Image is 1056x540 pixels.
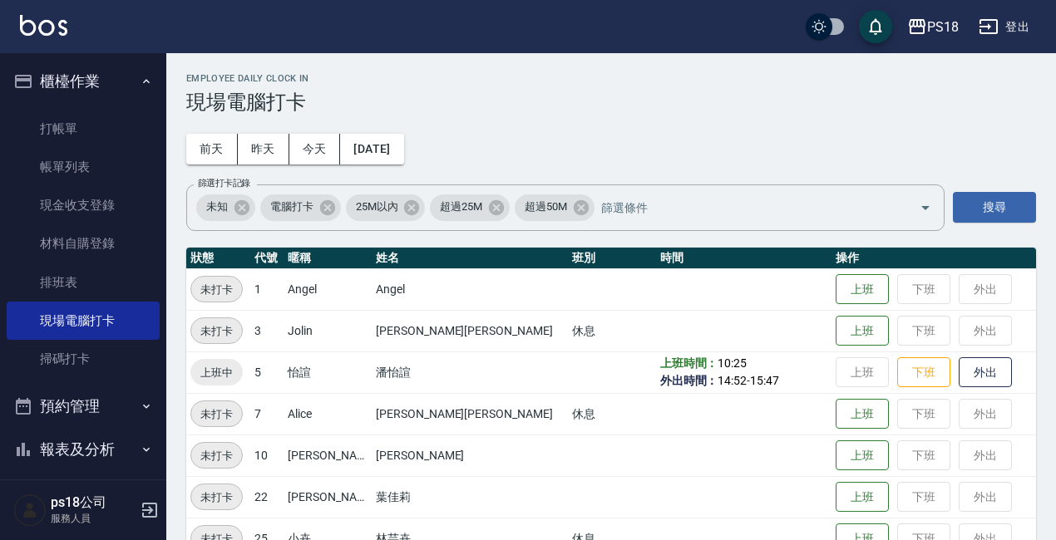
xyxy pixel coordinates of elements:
[191,281,242,298] span: 未打卡
[250,310,284,351] td: 3
[372,351,568,393] td: 潘怡諠
[186,134,238,164] button: 前天
[7,428,160,471] button: 報表及分析
[7,60,160,103] button: 櫃檯作業
[346,199,408,215] span: 25M以內
[7,470,160,513] button: 客戶管理
[191,447,242,464] span: 未打卡
[190,364,243,381] span: 上班中
[51,511,136,526] p: 服務人員
[750,374,779,387] span: 15:47
[568,393,656,434] td: 休息
[284,248,372,269] th: 暱稱
[250,351,284,393] td: 5
[7,186,160,224] a: 現金收支登錄
[238,134,289,164] button: 昨天
[191,488,242,506] span: 未打卡
[250,248,284,269] th: 代號
[7,224,160,263] a: 材料自購登錄
[186,248,250,269] th: 狀態
[284,351,372,393] td: 怡諠
[718,374,747,387] span: 14:52
[515,194,595,221] div: 超過50M
[656,351,832,393] td: -
[250,268,284,310] td: 1
[7,263,160,302] a: 排班表
[927,17,959,37] div: PS18
[191,322,242,340] span: 未打卡
[568,248,656,269] th: 班別
[7,302,160,340] a: 現場電腦打卡
[196,194,255,221] div: 未知
[13,493,47,527] img: Person
[51,494,136,511] h5: ps18公司
[289,134,341,164] button: 今天
[836,316,889,346] button: 上班
[260,199,323,215] span: 電腦打卡
[372,268,568,310] td: Angel
[953,192,1036,223] button: 搜尋
[196,199,238,215] span: 未知
[191,405,242,423] span: 未打卡
[284,476,372,518] td: [PERSON_NAME]
[836,399,889,430] button: 上班
[284,310,372,351] td: Jolin
[7,385,160,428] button: 預約管理
[959,357,1012,388] button: 外出
[284,393,372,434] td: Alice
[912,194,939,221] button: Open
[372,393,568,434] td: [PERSON_NAME][PERSON_NAME]
[660,374,718,387] b: 外出時間：
[836,440,889,471] button: 上班
[972,12,1036,42] button: 登出
[372,476,568,518] td: 葉佳莉
[597,193,891,222] input: 篩選條件
[250,434,284,476] td: 10
[7,148,160,186] a: 帳單列表
[186,73,1036,84] h2: Employee Daily Clock In
[250,393,284,434] td: 7
[859,10,892,43] button: save
[340,134,403,164] button: [DATE]
[7,340,160,378] a: 掃碼打卡
[836,274,889,305] button: 上班
[198,177,250,189] label: 篩選打卡記錄
[897,357,950,388] button: 下班
[515,199,577,215] span: 超過50M
[372,434,568,476] td: [PERSON_NAME]
[372,310,568,351] td: [PERSON_NAME][PERSON_NAME]
[186,91,1036,114] h3: 現場電腦打卡
[284,268,372,310] td: Angel
[660,356,718,370] b: 上班時間：
[836,482,889,513] button: 上班
[718,356,747,370] span: 10:25
[20,15,67,36] img: Logo
[568,310,656,351] td: 休息
[260,194,341,221] div: 電腦打卡
[346,194,426,221] div: 25M以內
[250,476,284,518] td: 22
[831,248,1036,269] th: 操作
[7,110,160,148] a: 打帳單
[430,199,492,215] span: 超過25M
[901,10,965,44] button: PS18
[372,248,568,269] th: 姓名
[284,434,372,476] td: [PERSON_NAME]
[656,248,832,269] th: 時間
[430,194,510,221] div: 超過25M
